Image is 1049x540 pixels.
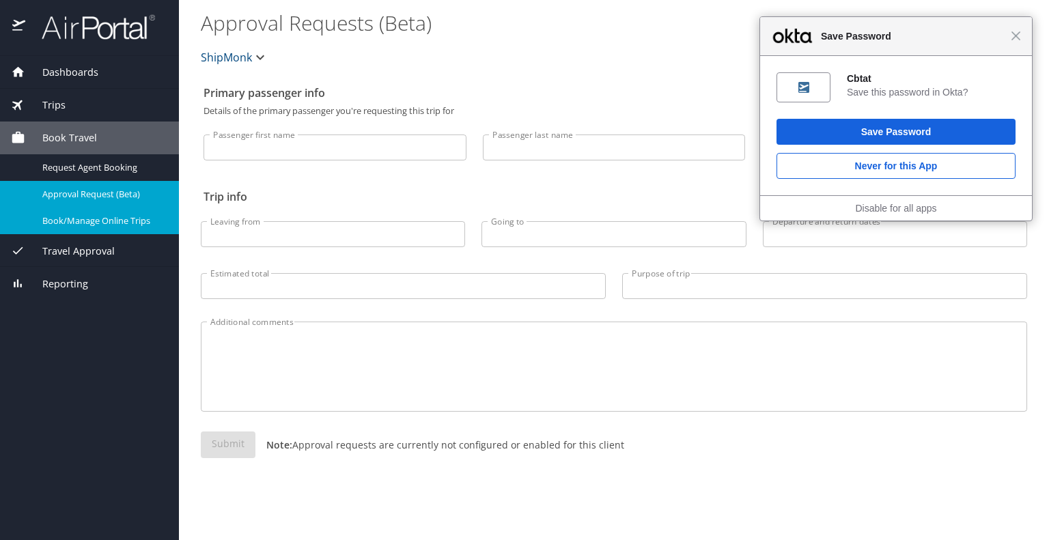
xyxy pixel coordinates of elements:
[255,438,624,452] p: Approval requests are currently not configured or enabled for this client
[201,48,252,67] span: ShipMonk
[201,1,912,44] h1: Approval Requests (Beta)
[27,14,155,40] img: airportal-logo.png
[1011,31,1021,41] span: Close
[25,244,115,259] span: Travel Approval
[25,130,97,145] span: Book Travel
[918,11,1034,35] button: [PERSON_NAME]
[25,98,66,113] span: Trips
[42,214,163,227] span: Book/Manage Online Trips
[42,161,163,174] span: Request Agent Booking
[814,28,1011,44] span: Save Password
[855,203,936,214] a: Disable for all apps
[847,86,1016,98] div: Save this password in Okta?
[204,82,1024,104] h2: Primary passenger info
[12,14,27,40] img: icon-airportal.png
[777,119,1016,145] button: Save Password
[195,44,274,71] button: ShipMonk
[25,65,98,80] span: Dashboards
[25,276,88,292] span: Reporting
[204,106,1024,115] p: Details of the primary passenger you're requesting this trip for
[777,153,1016,179] button: Never for this App
[798,82,809,93] img: 9IrUADAAAABklEQVQDAMp15y9HRpfFAAAAAElFTkSuQmCC
[42,188,163,201] span: Approval Request (Beta)
[847,72,1016,85] div: Cbtat
[940,15,1029,31] p: [PERSON_NAME]
[266,438,292,451] strong: Note:
[204,186,1024,208] h2: Trip info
